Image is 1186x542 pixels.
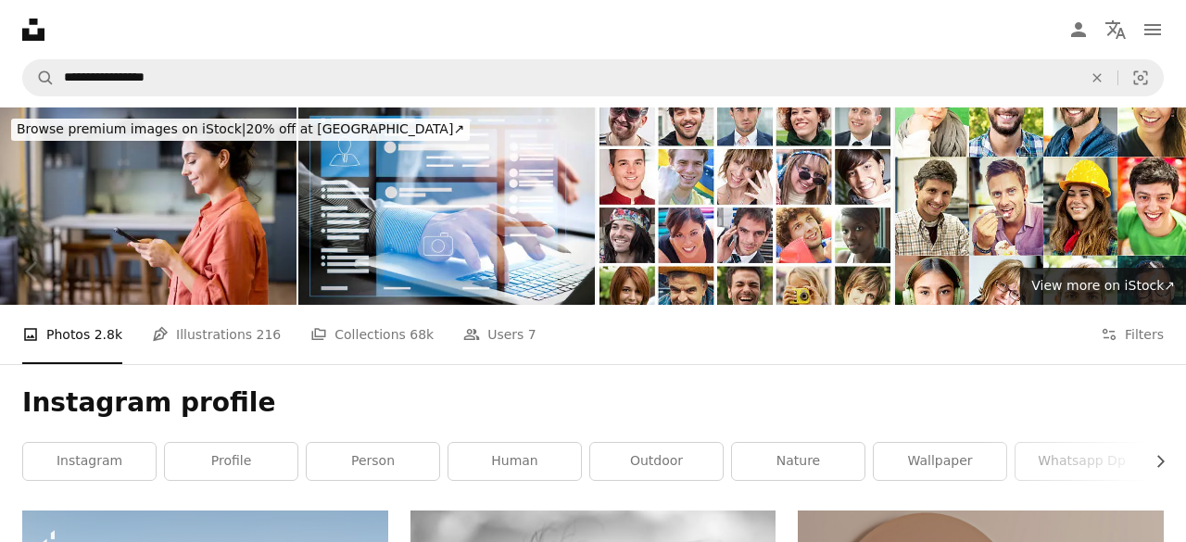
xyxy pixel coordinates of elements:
button: Menu [1134,11,1171,48]
img: close up of businessman working with mobile phone and stylus pen and laptop computer on wooden de... [298,107,595,305]
span: View more on iStock ↗ [1031,278,1175,293]
span: 20% off at [GEOGRAPHIC_DATA] ↗ [17,121,464,136]
a: Home — Unsplash [22,19,44,41]
a: Log in / Sign up [1060,11,1097,48]
a: person [307,443,439,480]
a: Illustrations 216 [152,305,281,364]
span: Browse premium images on iStock | [17,121,246,136]
a: profile [165,443,297,480]
a: whatsapp dp [1016,443,1148,480]
button: scroll list to the right [1143,443,1164,480]
a: human [448,443,581,480]
form: Find visuals sitewide [22,59,1164,96]
button: Search Unsplash [23,60,55,95]
a: Collections 68k [310,305,434,364]
button: Visual search [1118,60,1163,95]
button: Clear [1077,60,1117,95]
a: Users 7 [463,305,536,364]
button: Language [1097,11,1134,48]
img: Friends Profiles on Social Network [597,107,893,305]
a: instagram [23,443,156,480]
span: 216 [257,324,282,345]
a: Next [1121,183,1186,360]
a: wallpaper [874,443,1006,480]
a: nature [732,443,864,480]
span: 68k [410,324,434,345]
a: outdoor [590,443,723,480]
h1: Instagram profile [22,386,1164,420]
button: Filters [1101,305,1164,364]
span: 7 [528,324,536,345]
a: View more on iStock↗ [1020,268,1186,305]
